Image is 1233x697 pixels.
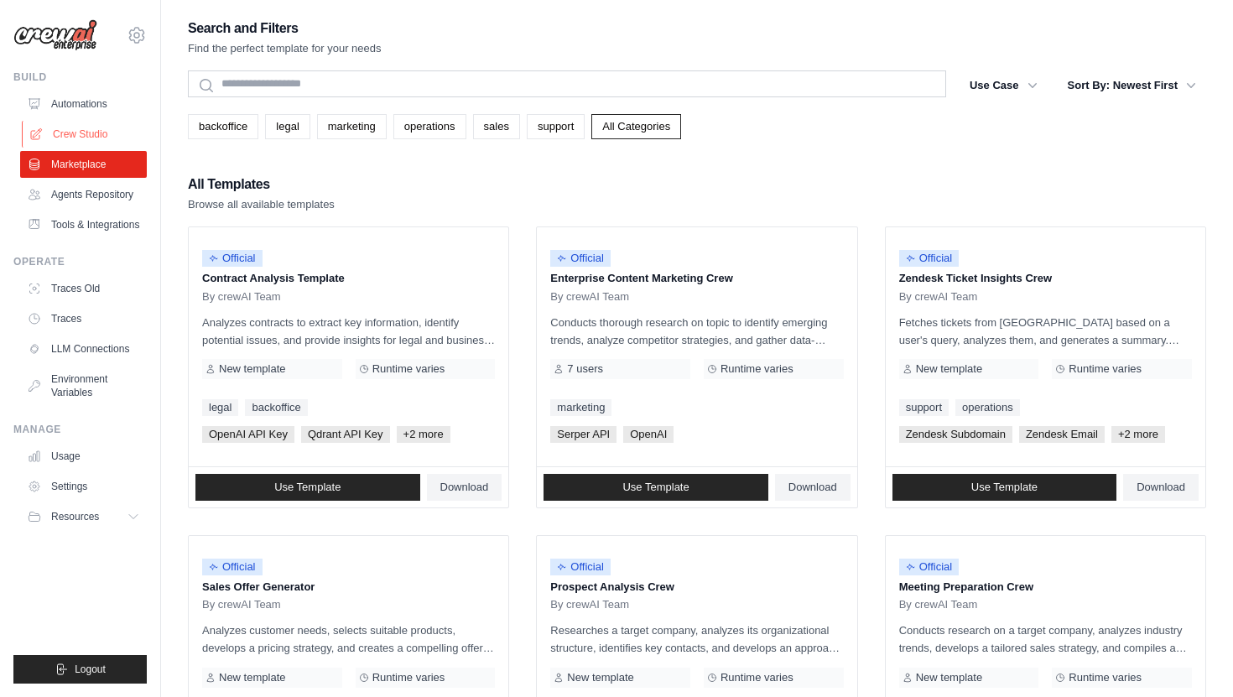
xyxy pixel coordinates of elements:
a: backoffice [245,399,307,416]
span: By crewAI Team [202,290,281,304]
a: Use Template [195,474,420,501]
span: Use Template [274,481,341,494]
div: Build [13,70,147,84]
span: Runtime varies [1069,671,1142,684]
span: New template [916,362,982,376]
a: Marketplace [20,151,147,178]
span: Download [440,481,489,494]
a: Download [775,474,851,501]
p: Prospect Analysis Crew [550,579,843,596]
p: Meeting Preparation Crew [899,579,1192,596]
span: Zendesk Subdomain [899,426,1012,443]
span: Official [202,250,263,267]
button: Logout [13,655,147,684]
a: Crew Studio [22,121,148,148]
p: Contract Analysis Template [202,270,495,287]
a: LLM Connections [20,335,147,362]
span: By crewAI Team [899,598,978,611]
a: Download [427,474,502,501]
button: Sort By: Newest First [1058,70,1206,101]
span: Serper API [550,426,616,443]
span: Runtime varies [721,671,793,684]
a: Download [1123,474,1199,501]
a: sales [473,114,520,139]
span: New template [219,671,285,684]
span: OpenAI [623,426,674,443]
p: Fetches tickets from [GEOGRAPHIC_DATA] based on a user's query, analyzes them, and generates a su... [899,314,1192,349]
span: +2 more [397,426,450,443]
span: 7 users [567,362,603,376]
span: Official [899,559,960,575]
span: Qdrant API Key [301,426,390,443]
p: Analyzes contracts to extract key information, identify potential issues, and provide insights fo... [202,314,495,349]
span: Download [1137,481,1185,494]
a: Traces [20,305,147,332]
a: Traces Old [20,275,147,302]
a: legal [202,399,238,416]
span: By crewAI Team [899,290,978,304]
a: Use Template [544,474,768,501]
span: Runtime varies [372,362,445,376]
span: Logout [75,663,106,676]
span: New template [219,362,285,376]
span: Runtime varies [372,671,445,684]
a: Automations [20,91,147,117]
p: Researches a target company, analyzes its organizational structure, identifies key contacts, and ... [550,622,843,657]
div: Operate [13,255,147,268]
a: operations [393,114,466,139]
span: Use Template [971,481,1038,494]
a: All Categories [591,114,681,139]
span: Official [202,559,263,575]
a: marketing [317,114,387,139]
a: backoffice [188,114,258,139]
a: Environment Variables [20,366,147,406]
span: Runtime varies [721,362,793,376]
p: Conducts thorough research on topic to identify emerging trends, analyze competitor strategies, a... [550,314,843,349]
p: Browse all available templates [188,196,335,213]
a: operations [955,399,1020,416]
h2: All Templates [188,173,335,196]
p: Zendesk Ticket Insights Crew [899,270,1192,287]
a: Use Template [892,474,1117,501]
p: Conducts research on a target company, analyzes industry trends, develops a tailored sales strate... [899,622,1192,657]
span: Official [550,250,611,267]
span: Zendesk Email [1019,426,1105,443]
span: By crewAI Team [550,290,629,304]
span: OpenAI API Key [202,426,294,443]
span: New template [567,671,633,684]
p: Analyzes customer needs, selects suitable products, develops a pricing strategy, and creates a co... [202,622,495,657]
a: support [899,399,949,416]
span: By crewAI Team [550,598,629,611]
a: Settings [20,473,147,500]
span: By crewAI Team [202,598,281,611]
span: Official [550,559,611,575]
span: Resources [51,510,99,523]
a: marketing [550,399,611,416]
a: legal [265,114,310,139]
img: Logo [13,19,97,51]
span: Download [788,481,837,494]
p: Sales Offer Generator [202,579,495,596]
p: Enterprise Content Marketing Crew [550,270,843,287]
span: +2 more [1111,426,1165,443]
a: Usage [20,443,147,470]
a: support [527,114,585,139]
button: Resources [20,503,147,530]
span: Use Template [622,481,689,494]
button: Use Case [960,70,1048,101]
span: New template [916,671,982,684]
p: Find the perfect template for your needs [188,40,382,57]
div: Manage [13,423,147,436]
a: Tools & Integrations [20,211,147,238]
span: Runtime varies [1069,362,1142,376]
h2: Search and Filters [188,17,382,40]
a: Agents Repository [20,181,147,208]
span: Official [899,250,960,267]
